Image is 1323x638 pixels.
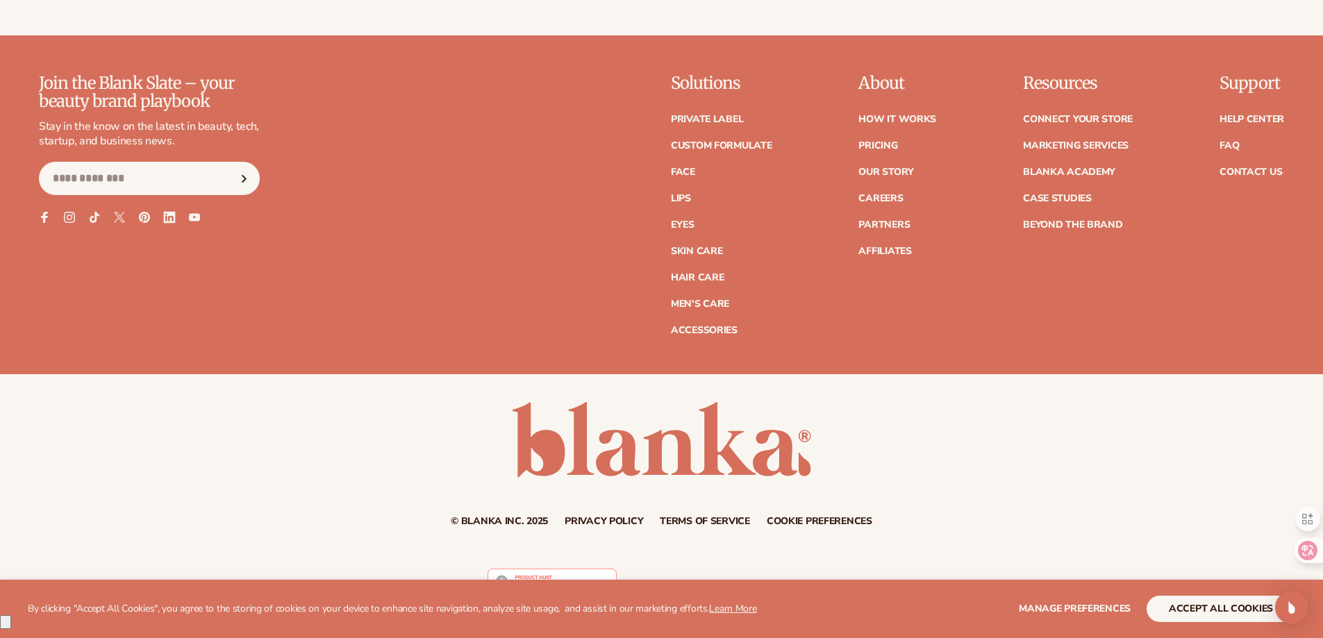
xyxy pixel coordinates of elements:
[858,220,910,230] a: Partners
[565,517,643,526] a: Privacy policy
[671,141,772,151] a: Custom formulate
[671,115,743,124] a: Private label
[671,246,722,256] a: Skin Care
[671,326,738,335] a: Accessories
[660,517,750,526] a: Terms of service
[671,299,729,309] a: Men's Care
[767,517,872,526] a: Cookie preferences
[1023,74,1133,92] p: Resources
[671,167,695,177] a: Face
[671,220,694,230] a: Eyes
[39,119,260,149] p: Stay in the know on the latest in beauty, tech, startup, and business news.
[858,167,913,177] a: Our Story
[1023,141,1129,151] a: Marketing services
[858,246,911,256] a: Affiliates
[627,568,835,604] iframe: Customer reviews powered by Trustpilot
[671,74,772,92] p: Solutions
[1275,591,1308,624] div: Open Intercom Messenger
[1220,141,1239,151] a: FAQ
[1019,602,1131,615] span: Manage preferences
[1220,74,1284,92] p: Support
[488,569,616,596] img: Blanka - Start a beauty or cosmetic line in under 5 minutes | Product Hunt
[858,141,897,151] a: Pricing
[1023,194,1092,203] a: Case Studies
[858,115,936,124] a: How It Works
[858,74,936,92] p: About
[39,74,260,111] p: Join the Blank Slate – your beauty brand playbook
[1220,115,1284,124] a: Help Center
[1023,220,1123,230] a: Beyond the brand
[671,273,724,283] a: Hair Care
[1023,167,1115,177] a: Blanka Academy
[709,602,756,615] a: Learn More
[1023,115,1133,124] a: Connect your store
[1220,167,1282,177] a: Contact Us
[451,514,548,528] small: © Blanka Inc. 2025
[1147,596,1295,622] button: accept all cookies
[228,162,259,195] button: Subscribe
[1019,596,1131,622] button: Manage preferences
[858,194,903,203] a: Careers
[671,194,691,203] a: Lips
[28,603,757,615] p: By clicking "Accept All Cookies", you agree to the storing of cookies on your device to enhance s...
